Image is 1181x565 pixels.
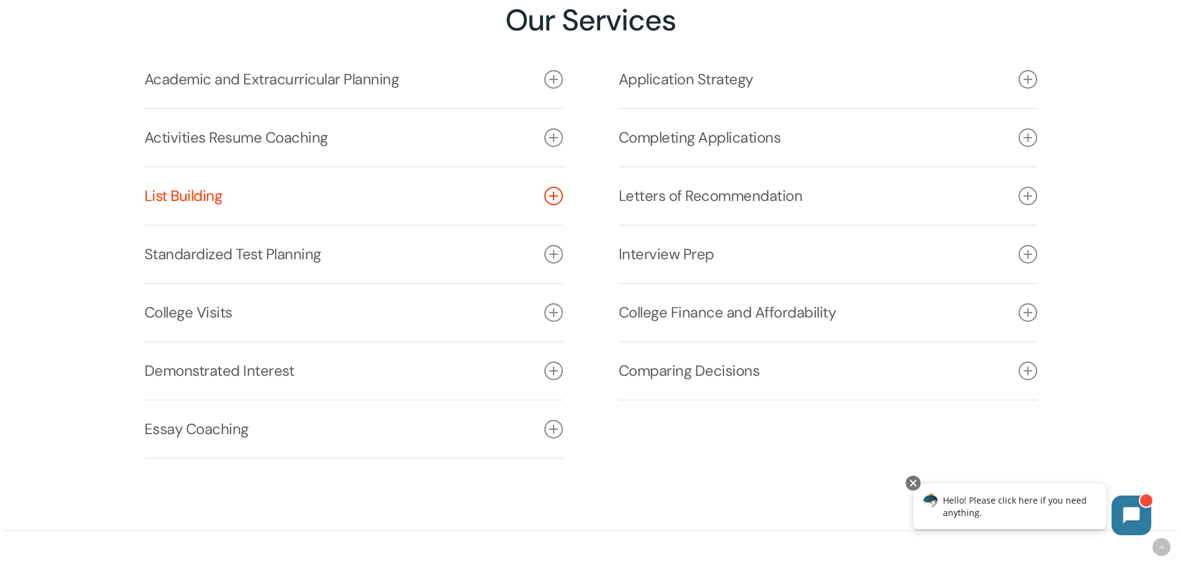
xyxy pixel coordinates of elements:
a: Academic and Extracurricular Planning [144,51,563,108]
a: Completing Applications [619,109,1037,166]
a: Letters of Recommendation [619,167,1037,225]
a: Application Strategy [619,51,1037,108]
a: Essay Coaching [144,401,563,458]
a: Demonstrated Interest [144,342,563,399]
a: College Visits [144,284,563,341]
a: Comparing Decisions [619,342,1037,399]
iframe: Chatbot [900,473,1164,548]
a: Activities Resume Coaching [144,109,563,166]
h2: Our Services [144,2,1037,38]
a: College Finance and Affordability [619,284,1037,341]
a: Standardized Test Planning [144,226,563,283]
a: List Building [144,167,563,225]
a: Interview Prep [619,226,1037,283]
